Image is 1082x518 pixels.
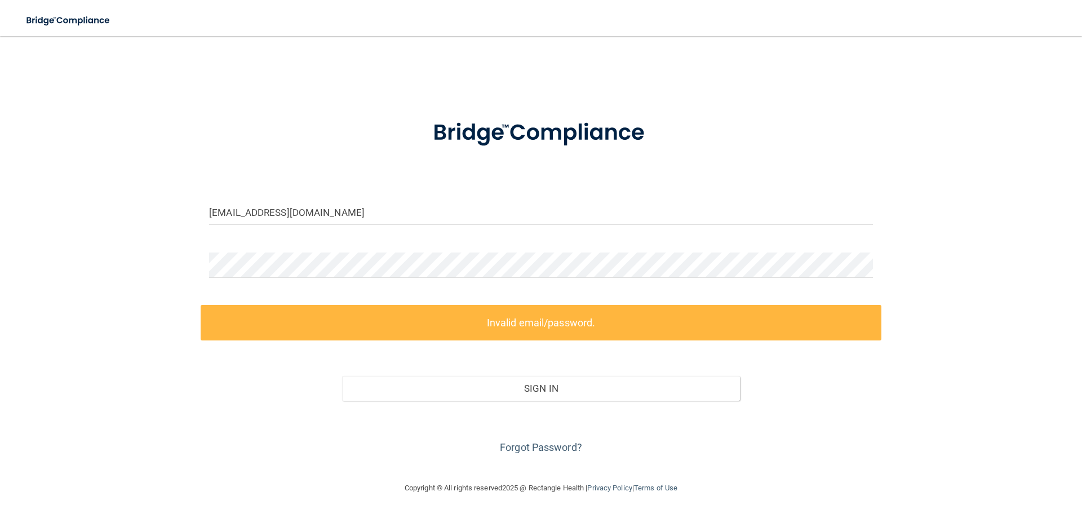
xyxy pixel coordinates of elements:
[335,470,747,506] div: Copyright © All rights reserved 2025 @ Rectangle Health | |
[342,376,740,401] button: Sign In
[634,484,677,492] a: Terms of Use
[410,104,672,162] img: bridge_compliance_login_screen.278c3ca4.svg
[17,9,121,32] img: bridge_compliance_login_screen.278c3ca4.svg
[201,305,881,340] label: Invalid email/password.
[500,441,582,453] a: Forgot Password?
[209,200,873,225] input: Email
[587,484,632,492] a: Privacy Policy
